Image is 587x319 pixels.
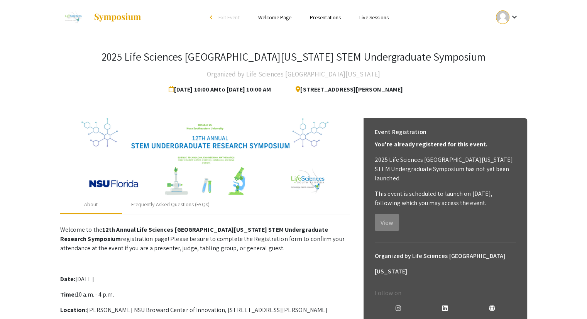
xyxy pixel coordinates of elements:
[289,82,403,97] span: [STREET_ADDRESS][PERSON_NAME]
[60,8,142,27] a: 2025 Life Sciences South Florida STEM Undergraduate Symposium
[258,14,291,21] a: Welcome Page
[60,226,328,243] strong: 12th Annual Life Sciences [GEOGRAPHIC_DATA][US_STATE] STEM Undergraduate Research Symposium
[375,189,516,208] p: This event is scheduled to launch on [DATE], following which you may access the event.
[60,275,76,283] strong: Date:
[375,124,426,140] h6: Event Registration
[509,12,519,22] mat-icon: Expand account dropdown
[310,14,341,21] a: Presentations
[60,305,350,315] p: [PERSON_NAME] NSU Broward Center of Innovation, [STREET_ADDRESS][PERSON_NAME]
[375,248,516,279] h6: Organized by Life Sciences [GEOGRAPHIC_DATA][US_STATE]
[60,290,350,299] p: 10 a.m. - 4 p.m.
[60,290,76,299] strong: Time:
[375,155,516,183] p: 2025 Life Sciences [GEOGRAPHIC_DATA][US_STATE] STEM Undergraduate Symposium has not yet been laun...
[207,66,380,82] h4: Organized by Life Sciences [GEOGRAPHIC_DATA][US_STATE]
[60,275,350,284] p: [DATE]
[375,140,516,149] p: You're already registered for this event.
[131,200,210,209] div: Frequently Asked Questions (FAQs)
[218,14,240,21] span: Exit Event
[375,214,399,231] button: View
[169,82,274,97] span: [DATE] 10:00 AM to [DATE] 10:00 AM
[81,118,328,195] img: 32153a09-f8cb-4114-bf27-cfb6bc84fc69.png
[84,200,98,209] div: About
[488,8,527,26] button: Expand account dropdown
[60,225,350,253] p: Welcome to the registration page! Please be sure to complete the Registration form to confirm you...
[101,50,486,63] h3: 2025 Life Sciences [GEOGRAPHIC_DATA][US_STATE] STEM Undergraduate Symposium
[60,306,87,314] strong: Location:
[6,284,33,313] iframe: Chat
[93,13,142,22] img: Symposium by ForagerOne
[210,15,215,20] div: arrow_back_ios
[359,14,389,21] a: Live Sessions
[60,8,86,27] img: 2025 Life Sciences South Florida STEM Undergraduate Symposium
[375,288,516,298] p: Follow on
